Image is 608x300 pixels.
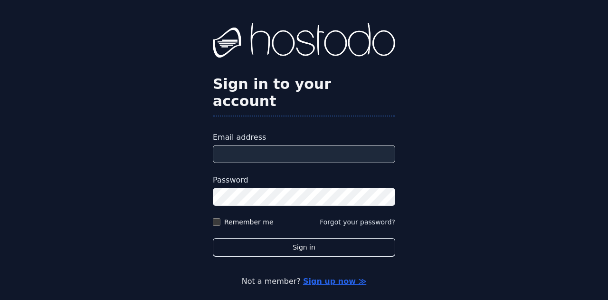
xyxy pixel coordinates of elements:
button: Sign in [213,238,395,257]
p: Not a member? [46,276,562,287]
label: Remember me [224,217,274,227]
h2: Sign in to your account [213,76,395,110]
label: Password [213,174,395,186]
a: Sign up now ≫ [303,277,366,286]
img: Hostodo [213,23,395,61]
button: Forgot your password? [320,217,395,227]
label: Email address [213,132,395,143]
